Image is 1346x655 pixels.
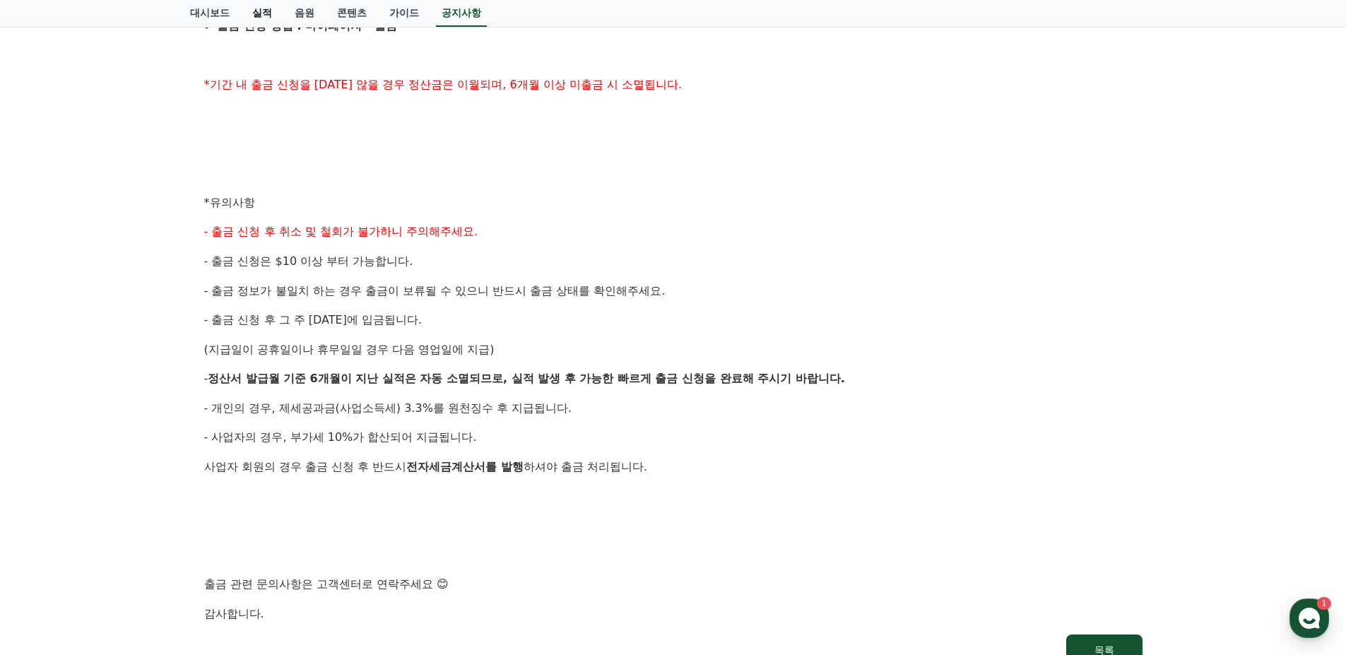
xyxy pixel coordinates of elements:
[204,343,495,356] span: (지급일이 공휴일이나 휴무일일 경우 다음 영업일에 지급)
[204,430,477,444] span: - 사업자의 경우, 부가세 10%가 합산되어 지급됩니다.
[204,370,1143,388] p: -
[143,447,148,459] span: 1
[129,470,146,481] span: 대화
[93,448,182,483] a: 1대화
[204,78,683,91] span: *기간 내 출금 신청을 [DATE] 않을 경우 정산금은 이월되며, 6개월 이상 미출금 시 소멸됩니다.
[204,225,478,238] span: - 출금 신청 후 취소 및 철회가 불가하니 주의해주세요.
[208,372,306,385] strong: 정산서 발급월 기준
[310,372,845,385] strong: 6개월이 지난 실적은 자동 소멸되므로, 실적 발생 후 가능한 빠르게 출금 신청을 완료해 주시기 바랍니다.
[45,469,53,480] span: 홈
[204,401,572,415] span: - 개인의 경우, 제세공과금(사업소득세) 3.3%를 원천징수 후 지급됩니다.
[204,577,449,591] span: 출금 관련 문의사항은 고객센터로 연락주세요 😊
[4,448,93,483] a: 홈
[218,469,235,480] span: 설정
[204,284,666,297] span: - 출금 정보가 불일치 하는 경우 출금이 보류될 수 있으니 반드시 출금 상태를 확인해주세요.
[406,460,524,473] strong: 전자세금계산서를 발행
[524,460,647,473] span: 하셔야 출금 처리됩니다.
[204,254,413,268] span: - 출금 신청은 $10 이상 부터 가능합니다.
[204,607,264,620] span: 감사합니다.
[182,448,271,483] a: 설정
[204,196,255,209] span: *유의사항
[204,313,423,326] span: - 출금 신청 후 그 주 [DATE]에 입금됩니다.
[204,460,407,473] span: 사업자 회원의 경우 출금 신청 후 반드시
